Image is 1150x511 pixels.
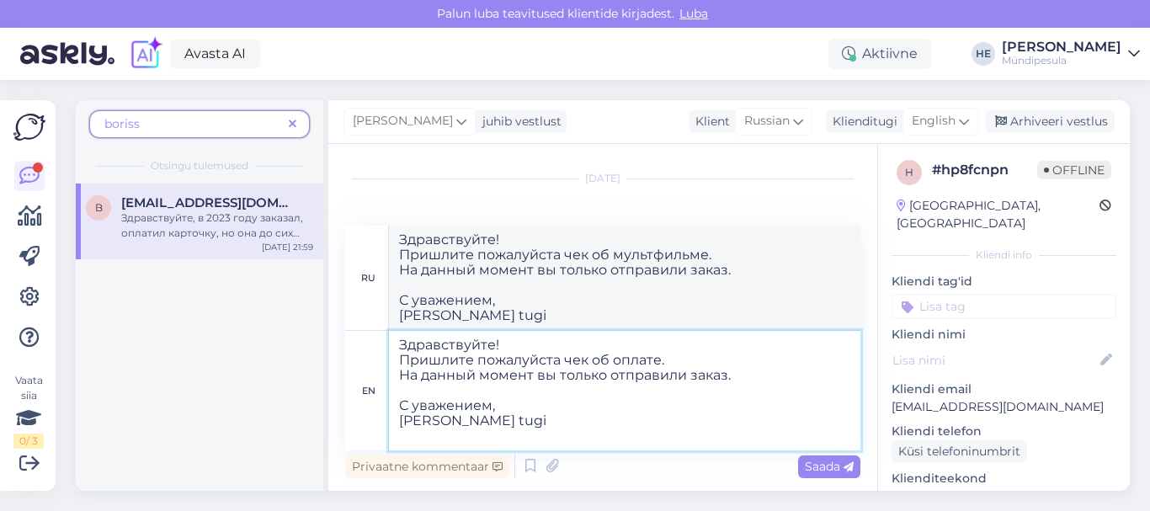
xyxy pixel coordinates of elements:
[892,470,1116,487] p: Klienditeekond
[1002,54,1121,67] div: Mündipesula
[345,171,860,186] div: [DATE]
[674,6,713,21] span: Luba
[826,113,897,130] div: Klienditugi
[892,423,1116,440] p: Kliendi telefon
[1002,40,1121,54] div: [PERSON_NAME]
[689,113,730,130] div: Klient
[972,42,995,66] div: HE
[828,39,931,69] div: Aktiivne
[892,273,1116,290] p: Kliendi tag'id
[128,36,163,72] img: explore-ai
[345,455,509,478] div: Privaatne kommentaar
[476,113,562,130] div: juhib vestlust
[892,398,1116,416] p: [EMAIL_ADDRESS][DOMAIN_NAME]
[389,331,860,450] textarea: Здравствуйте! Пришлите пожалуйста чек об оплате. На данный момент вы только отправили заказ. С ув...
[13,373,44,449] div: Vaata siia
[892,488,1024,503] a: [URL][DOMAIN_NAME]
[892,326,1116,343] p: Kliendi nimi
[389,226,860,330] textarea: Здравствуйте! Пришлите пожалуйста чек об мультфильме. На данный момент вы только отправили заказ....
[912,112,956,130] span: English
[151,158,248,173] span: Otsingu tulemused
[13,114,45,141] img: Askly Logo
[932,160,1037,180] div: # hp8fcnpn
[353,112,453,130] span: [PERSON_NAME]
[361,263,375,292] div: ru
[362,376,375,405] div: en
[1002,40,1140,67] a: [PERSON_NAME]Mündipesula
[121,195,296,210] span: boriss1968@mail.ru
[985,110,1115,133] div: Arhiveeri vestlus
[121,210,313,241] div: Здравствуйте, в 2023 году заказал, оплатил карточку, но она до сих пор не пришла.
[892,440,1027,463] div: Küsi telefoninumbrit
[892,351,1097,370] input: Lisa nimi
[892,294,1116,319] input: Lisa tag
[104,116,140,131] span: boriss
[905,166,913,178] span: h
[13,434,44,449] div: 0 / 3
[805,459,854,474] span: Saada
[170,40,260,68] a: Avasta AI
[262,241,313,253] div: [DATE] 21:59
[892,381,1116,398] p: Kliendi email
[892,248,1116,263] div: Kliendi info
[95,201,103,214] span: b
[1037,161,1111,179] span: Offline
[897,197,1099,232] div: [GEOGRAPHIC_DATA], [GEOGRAPHIC_DATA]
[744,112,790,130] span: Russian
